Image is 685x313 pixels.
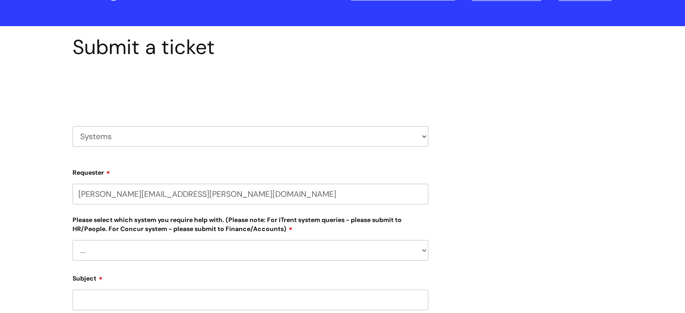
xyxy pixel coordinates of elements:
[73,272,428,282] label: Subject
[73,35,428,59] h1: Submit a ticket
[73,184,428,204] input: Email
[73,214,428,233] label: Please select which system you require help with. (Please note: For iTrent system queries - pleas...
[73,166,428,177] label: Requester
[73,80,428,97] h2: Select issue type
